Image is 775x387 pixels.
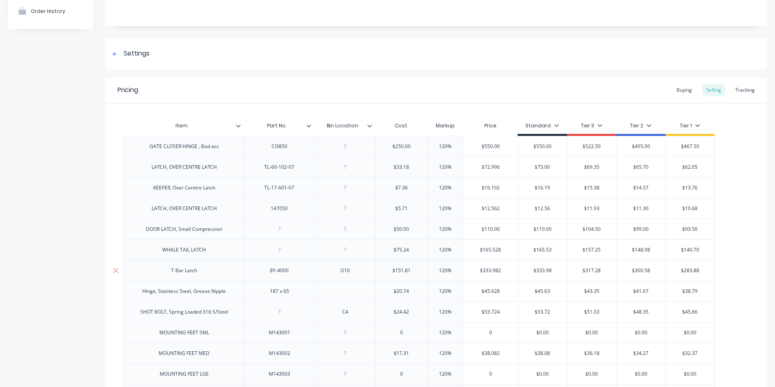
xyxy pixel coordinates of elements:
[567,302,617,322] div: $51.03
[259,348,300,359] div: M143002
[425,343,466,363] div: 120%
[464,240,518,260] div: $165.528
[325,265,365,276] div: D10
[666,302,715,322] div: $45.66
[567,343,617,363] div: $36.18
[617,136,666,157] div: $495.00
[567,157,617,177] div: $69.35
[518,157,567,177] div: $73.00
[376,178,427,198] div: $7.36
[124,219,715,239] div: DOOR LATCH, Small Compression$50.00120%$110.00$110.00$104.50$99.00$93.50
[666,281,715,301] div: $38.79
[31,8,65,14] div: Order History
[325,307,365,317] div: C4
[464,136,518,157] div: $550.00
[666,343,715,363] div: $32.37
[464,198,518,219] div: $12.562
[425,219,466,239] div: 120%
[376,219,427,239] div: $50.00
[617,260,666,281] div: $300.58
[259,327,300,338] div: M143001
[376,281,427,301] div: $20.74
[124,260,715,281] div: T-Bar Latch8Y-4000D10$151.81120%$333.982$333.98$317.28$300.58$283.88
[666,219,715,239] div: $93.50
[425,281,466,301] div: 120%
[567,178,617,198] div: $15.38
[464,260,518,281] div: $333.982
[259,369,300,379] div: M143003
[124,239,715,260] div: WHALE TAIL LATCH$75.24120%$165.528$165.53$157.25$148.98$140.70
[259,286,300,297] div: 187 x 65
[518,219,567,239] div: $110.00
[518,343,567,363] div: $38.08
[518,198,567,219] div: $12.56
[731,84,759,96] div: Tracking
[425,136,466,157] div: 120%
[156,245,212,255] div: WHALE TAIL LATCH
[666,322,715,343] div: $0.00
[567,260,617,281] div: $317.28
[124,136,715,157] div: GATE CLOSER HINGE , Bad assCI3850$250.00120%$550.00$550.00$522.50$495.00$467.50
[152,348,216,359] div: MOUNTING FEET MED
[145,203,223,214] div: LATCH, OVER CENTRE LATCH
[376,322,427,343] div: 0
[617,198,666,219] div: $11.30
[124,343,715,363] div: MOUNTING FEET MEDM143002$17.31120%$38.082$38.08$36.18$34.27$32.37
[464,322,518,343] div: 0
[666,364,715,384] div: $0.00
[666,260,715,281] div: $283.88
[143,141,225,152] div: GATE CLOSER HINGE , Bad ass
[376,198,427,219] div: $5.71
[617,157,666,177] div: $65.70
[244,116,310,136] div: Part No.
[666,178,715,198] div: $13.76
[617,364,666,384] div: $0.00
[567,219,617,239] div: $104.50
[259,203,300,214] div: 147050
[617,240,666,260] div: $148.98
[376,302,427,322] div: $24.42
[258,183,301,193] div: TL-17-601-07
[244,118,315,134] div: Part No.
[518,281,567,301] div: $45.63
[376,240,427,260] div: $75.24
[124,116,239,136] div: Item
[666,157,715,177] div: $62.05
[425,302,466,322] div: 120%
[567,136,617,157] div: $522.50
[464,178,518,198] div: $16.192
[666,198,715,219] div: $10.68
[518,240,567,260] div: $165.53
[124,177,715,198] div: KEEPER, Over Centtre LatchTL-17-601-07$7.36120%$16.192$16.19$15.38$14.57$13.76
[680,122,700,129] div: Tier 1
[118,85,138,95] div: Pricing
[376,364,427,384] div: 0
[666,136,715,157] div: $467.50
[464,364,518,384] div: 0
[567,322,617,343] div: $0.00
[315,116,370,136] div: Bin Location
[463,118,518,134] div: Price
[567,281,617,301] div: $43.35
[617,178,666,198] div: $14.57
[581,122,602,129] div: Tier 3
[124,301,715,322] div: SHOT BOLT, Spring Loaded 316 S/SteelC4$24.42120%$53.724$53.72$51.03$48.35$45.66
[518,364,567,384] div: $0.00
[425,322,466,343] div: 120%
[464,302,518,322] div: $53.724
[672,84,696,96] div: Buying
[567,198,617,219] div: $11.93
[153,327,216,338] div: MOUNTING FEET SML
[124,281,715,301] div: Hinge, Stainless Steel, Grease Nipple187 x 65$20.74120%$45.628$45.63$43.35$41.07$38.79
[464,157,518,177] div: $72.996
[617,281,666,301] div: $41.07
[464,343,518,363] div: $38.082
[617,219,666,239] div: $99.00
[124,157,715,177] div: LATCH, OVER CENTRE LATCHTL-60-102-07$33.18120%$72.996$73.00$69.35$65.70$62.05
[259,265,300,276] div: 8Y-4000
[134,307,235,317] div: SHOT BOLT, Spring Loaded 316 S/Steel
[8,1,93,21] button: Order History
[617,343,666,363] div: $34.27
[136,286,232,297] div: Hinge, Stainless Steel, Grease Nipple
[567,364,617,384] div: $0.00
